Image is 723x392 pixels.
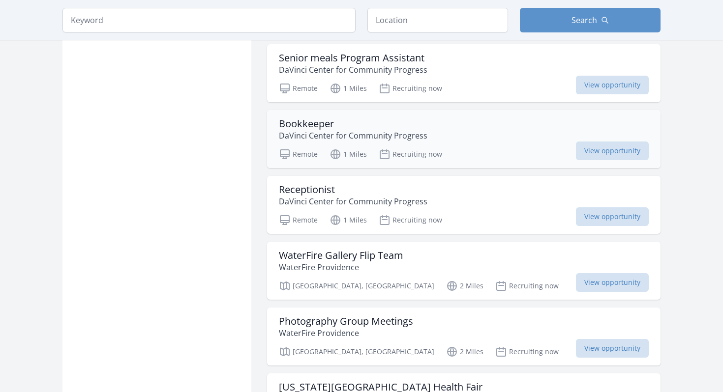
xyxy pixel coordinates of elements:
p: Remote [279,148,318,160]
p: 2 Miles [446,280,483,292]
p: Recruiting now [495,346,559,358]
input: Keyword [62,8,356,32]
p: Recruiting now [379,148,442,160]
span: View opportunity [576,273,649,292]
p: DaVinci Center for Community Progress [279,64,427,76]
a: Senior meals Program Assistant DaVinci Center for Community Progress Remote 1 Miles Recruiting no... [267,44,661,102]
p: Recruiting now [379,83,442,94]
span: View opportunity [576,339,649,358]
p: Remote [279,214,318,226]
h3: Receptionist [279,184,427,196]
p: WaterFire Providence [279,261,403,273]
p: [GEOGRAPHIC_DATA], [GEOGRAPHIC_DATA] [279,346,434,358]
p: WaterFire Providence [279,327,413,339]
p: 1 Miles [330,83,367,94]
h3: WaterFire Gallery Flip Team [279,250,403,261]
span: Search [572,14,597,26]
h3: Bookkeeper [279,118,427,130]
h3: Senior meals Program Assistant [279,52,427,64]
a: Bookkeeper DaVinci Center for Community Progress Remote 1 Miles Recruiting now View opportunity [267,110,661,168]
p: 1 Miles [330,214,367,226]
p: [GEOGRAPHIC_DATA], [GEOGRAPHIC_DATA] [279,280,434,292]
h3: Photography Group Meetings [279,315,413,327]
p: 1 Miles [330,148,367,160]
span: View opportunity [576,207,649,226]
button: Search [520,8,661,32]
p: DaVinci Center for Community Progress [279,196,427,207]
a: Receptionist DaVinci Center for Community Progress Remote 1 Miles Recruiting now View opportunity [267,176,661,234]
span: View opportunity [576,141,649,160]
p: Recruiting now [495,280,559,292]
span: View opportunity [576,76,649,94]
p: DaVinci Center for Community Progress [279,130,427,141]
a: WaterFire Gallery Flip Team WaterFire Providence [GEOGRAPHIC_DATA], [GEOGRAPHIC_DATA] 2 Miles Rec... [267,242,661,300]
p: 2 Miles [446,346,483,358]
a: Photography Group Meetings WaterFire Providence [GEOGRAPHIC_DATA], [GEOGRAPHIC_DATA] 2 Miles Recr... [267,308,661,365]
p: Remote [279,83,318,94]
p: Recruiting now [379,214,442,226]
input: Location [367,8,508,32]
